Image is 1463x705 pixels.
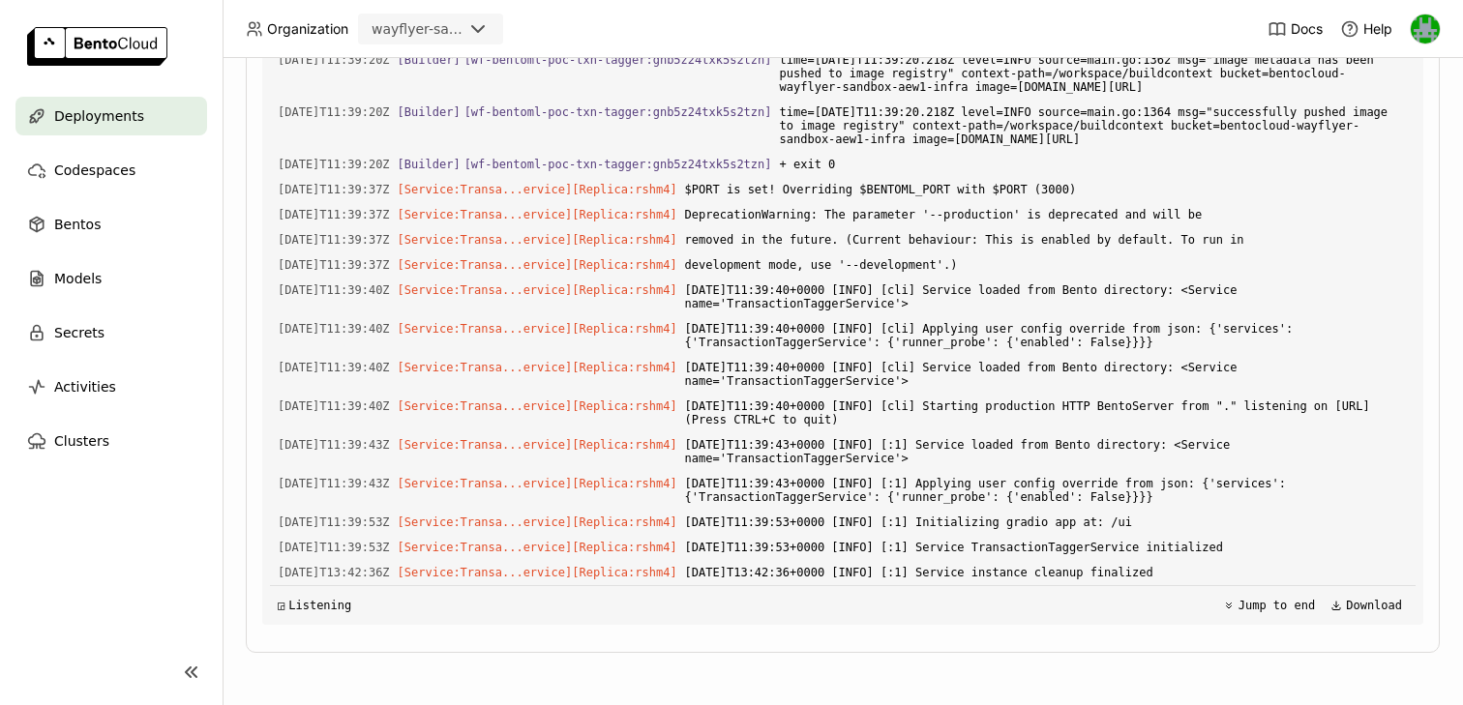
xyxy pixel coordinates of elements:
[685,473,1408,508] span: [DATE]T11:39:43+0000 [INFO] [:1] Applying user config override from json: {'services': {'Transact...
[278,434,390,455] span: 2025-09-17T11:39:43.772Z
[278,204,390,225] span: 2025-09-17T11:39:37.937Z
[278,229,390,250] span: 2025-09-17T11:39:37.937Z
[278,49,390,71] span: 2025-09-17T11:39:20.218Z
[398,53,461,67] span: [Builder]
[398,258,573,272] span: [Service:Transa...ervice]
[54,159,135,182] span: Codespaces
[398,208,573,221] span: [Service:Transa...ervice]
[398,283,573,297] span: [Service:Transa...ervice]
[1217,594,1321,617] button: Jump to end
[278,102,390,123] span: 2025-09-17T11:39:20.218Z
[15,313,207,352] a: Secrets
[267,20,348,38] span: Organization
[685,204,1408,225] span: DeprecationWarning: The parameter '--production' is deprecated and will be
[278,154,390,175] span: 2025-09-17T11:39:20.502Z
[398,541,573,554] span: [Service:Transa...ervice]
[1268,19,1323,39] a: Docs
[464,158,772,171] span: [wf-bentoml-poc-txn-tagger:gnb5z24txk5s2tzn]
[572,322,676,336] span: [Replica:rshm4]
[278,562,390,583] span: 2025-09-17T13:42:36.344Z
[278,396,390,417] span: 2025-09-17T11:39:40.765Z
[572,283,676,297] span: [Replica:rshm4]
[1411,15,1440,44] img: Sean Hickey
[54,429,109,453] span: Clusters
[572,477,676,490] span: [Replica:rshm4]
[278,512,390,533] span: 2025-09-17T11:39:53.662Z
[1340,19,1392,39] div: Help
[572,183,676,196] span: [Replica:rshm4]
[572,541,676,554] span: [Replica:rshm4]
[398,322,573,336] span: [Service:Transa...ervice]
[572,566,676,579] span: [Replica:rshm4]
[278,179,390,200] span: 2025-09-17T11:39:37.259Z
[54,213,101,236] span: Bentos
[685,357,1408,392] span: [DATE]T11:39:40+0000 [INFO] [cli] Service loaded from Bento directory: <Service name='Transaction...
[685,318,1408,353] span: [DATE]T11:39:40+0000 [INFO] [cli] Applying user config override from json: {'services': {'Transac...
[464,20,466,40] input: Selected wayflyer-sandbox.
[54,267,102,290] span: Models
[780,49,1408,98] span: time=[DATE]T11:39:20.218Z level=INFO source=main.go:1362 msg="image metadata has been pushed to i...
[372,19,463,39] div: wayflyer-sandbox
[15,259,207,298] a: Models
[398,477,573,490] span: [Service:Transa...ervice]
[398,233,573,247] span: [Service:Transa...ervice]
[572,438,676,452] span: [Replica:rshm4]
[278,473,390,494] span: 2025-09-17T11:39:43.829Z
[398,158,461,171] span: [Builder]
[15,367,207,406] a: Activities
[398,183,573,196] span: [Service:Transa...ervice]
[15,205,207,244] a: Bentos
[398,438,573,452] span: [Service:Transa...ervice]
[685,562,1408,583] span: [DATE]T13:42:36+0000 [INFO] [:1] Service instance cleanup finalized
[398,105,461,119] span: [Builder]
[685,279,1408,314] span: [DATE]T11:39:40+0000 [INFO] [cli] Service loaded from Bento directory: <Service name='Transaction...
[780,102,1408,150] span: time=[DATE]T11:39:20.218Z level=INFO source=main.go:1364 msg="successfully pushed image to image ...
[1363,20,1392,38] span: Help
[1325,594,1408,617] button: Download
[572,233,676,247] span: [Replica:rshm4]
[278,357,390,378] span: 2025-09-17T11:39:40.475Z
[278,599,351,612] div: Listening
[780,154,1408,175] span: + exit 0
[685,396,1408,430] span: [DATE]T11:39:40+0000 [INFO] [cli] Starting production HTTP BentoServer from "." listening on [URL...
[278,254,390,276] span: 2025-09-17T11:39:37.937Z
[685,179,1408,200] span: $PORT is set! Overriding $BENTOML_PORT with $PORT (3000)
[685,229,1408,250] span: removed in the future. (Current behaviour: This is enabled by default. To run in
[398,361,573,374] span: [Service:Transa...ervice]
[398,515,573,529] span: [Service:Transa...ervice]
[1291,20,1323,38] span: Docs
[572,399,676,413] span: [Replica:rshm4]
[685,254,1408,276] span: development mode, use '--development'.)
[685,537,1408,558] span: [DATE]T11:39:53+0000 [INFO] [:1] Service TransactionTaggerService initialized
[15,97,207,135] a: Deployments
[278,318,390,339] span: 2025-09-17T11:39:40.376Z
[572,258,676,272] span: [Replica:rshm4]
[54,321,104,344] span: Secrets
[15,422,207,460] a: Clusters
[685,434,1408,469] span: [DATE]T11:39:43+0000 [INFO] [:1] Service loaded from Bento directory: <Service name='TransactionT...
[464,53,772,67] span: [wf-bentoml-poc-txn-tagger:gnb5z24txk5s2tzn]
[572,361,676,374] span: [Replica:rshm4]
[398,566,573,579] span: [Service:Transa...ervice]
[54,375,116,398] span: Activities
[685,512,1408,533] span: [DATE]T11:39:53+0000 [INFO] [:1] Initializing gradio app at: /ui
[15,151,207,190] a: Codespaces
[398,399,573,413] span: [Service:Transa...ervice]
[27,27,167,66] img: logo
[278,599,284,612] span: ◲
[278,279,390,301] span: 2025-09-17T11:39:40.324Z
[278,537,390,558] span: 2025-09-17T11:39:53.700Z
[572,208,676,221] span: [Replica:rshm4]
[572,515,676,529] span: [Replica:rshm4]
[464,105,772,119] span: [wf-bentoml-poc-txn-tagger:gnb5z24txk5s2tzn]
[54,104,144,128] span: Deployments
